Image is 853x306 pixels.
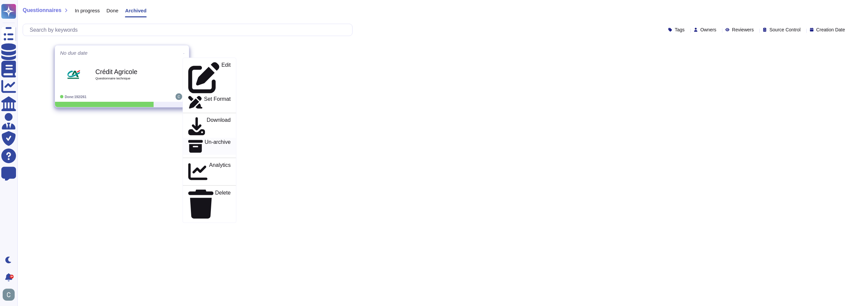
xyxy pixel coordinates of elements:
[125,8,146,13] span: Archived
[207,117,231,136] p: Download
[205,139,231,154] p: Un-archive
[183,161,236,183] a: Analytics
[3,289,15,301] img: user
[183,137,236,155] a: Un-archive
[183,116,236,138] a: Download
[23,8,61,13] span: Questionnaires
[75,8,100,13] span: In progress
[183,61,236,95] a: Edit
[26,24,352,36] input: Search by keywords
[769,27,800,32] span: Source Control
[107,8,119,13] span: Done
[176,93,182,100] img: user
[700,27,716,32] span: Owners
[675,27,685,32] span: Tags
[215,190,231,219] p: Delete
[204,96,231,109] p: Set Format
[221,62,231,93] p: Edit
[60,50,88,55] span: No due date
[95,77,163,80] span: Questionnaire technique
[209,163,231,182] p: Analytics
[65,95,86,98] span: Done: 192/261
[65,66,82,83] img: Logo
[732,27,754,32] span: Reviewers
[183,189,236,220] a: Delete
[10,275,14,279] div: 9+
[1,287,19,302] button: user
[95,69,163,75] b: Crédit Agricole
[183,95,236,110] a: Set Format
[816,27,845,32] span: Creation Date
